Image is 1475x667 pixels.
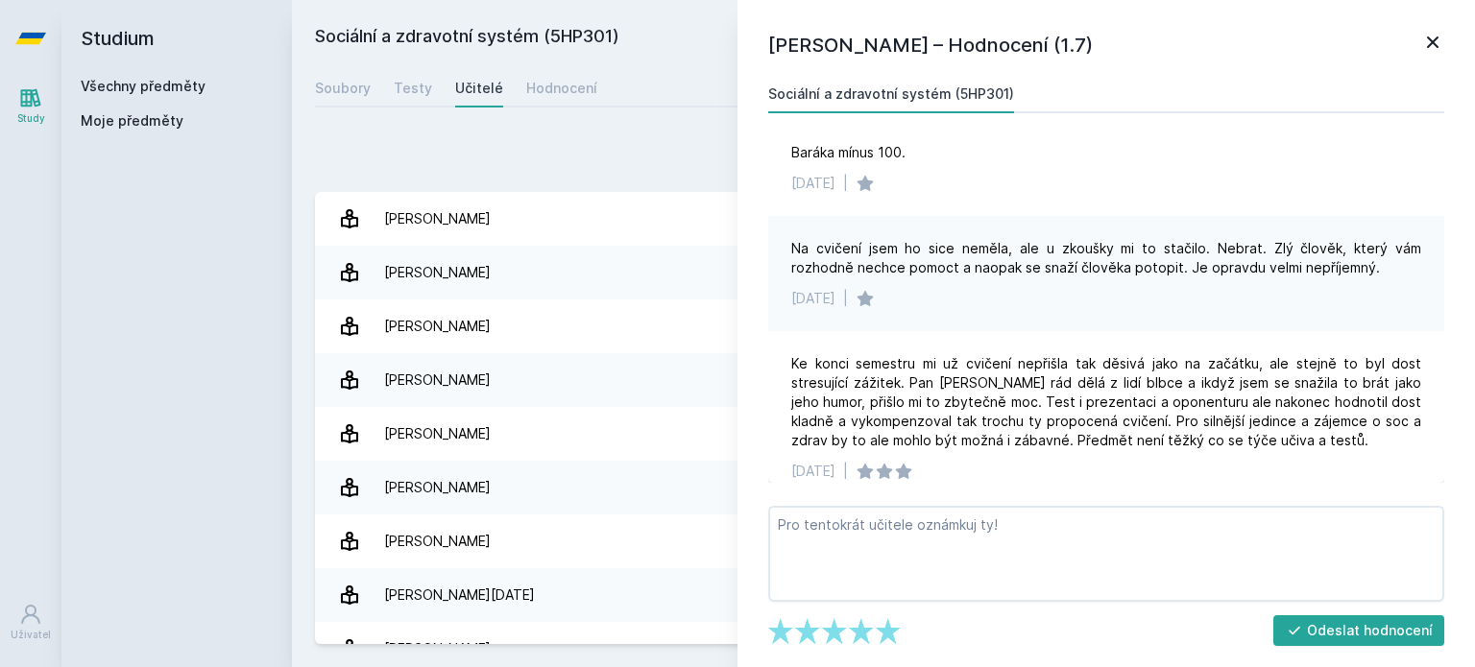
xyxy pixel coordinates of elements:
[11,628,51,642] div: Uživatel
[791,289,835,308] div: [DATE]
[384,415,491,453] div: [PERSON_NAME]
[526,69,597,107] a: Hodnocení
[315,192,1452,246] a: [PERSON_NAME] 3 hodnocení 1.7
[315,23,1237,54] h2: Sociální a zdravotní systém (5HP301)
[4,77,58,135] a: Study
[4,593,58,652] a: Uživatel
[384,576,535,614] div: [PERSON_NAME][DATE]
[526,79,597,98] div: Hodnocení
[81,78,206,94] a: Všechny předměty
[384,468,491,507] div: [PERSON_NAME]
[384,522,491,560] div: [PERSON_NAME]
[384,253,491,292] div: [PERSON_NAME]
[455,79,503,98] div: Učitelé
[394,69,432,107] a: Testy
[791,462,835,481] div: [DATE]
[384,361,491,399] div: [PERSON_NAME]
[315,461,1452,514] a: [PERSON_NAME] 1 hodnocení 5.0
[791,239,1421,277] div: Na cvičení jsem ho sice neměla, ale u zkoušky mi to stačilo. Nebrat. Zlý člověk, který vám rozhod...
[791,174,835,193] div: [DATE]
[315,69,371,107] a: Soubory
[315,299,1452,353] a: [PERSON_NAME] 2 hodnocení 2.5
[1273,615,1445,646] button: Odeslat hodnocení
[843,289,848,308] div: |
[315,514,1452,568] a: [PERSON_NAME] 1 hodnocení 5.0
[843,174,848,193] div: |
[791,354,1421,450] div: Ke konci semestru mi už cvičení nepřišla tak děsivá jako na začátku, ale stejně to byl dost stres...
[315,353,1452,407] a: [PERSON_NAME] 10 hodnocení 5.0
[315,407,1452,461] a: [PERSON_NAME] 1 hodnocení 4.0
[81,111,183,131] span: Moje předměty
[315,79,371,98] div: Soubory
[394,79,432,98] div: Testy
[315,246,1452,299] a: [PERSON_NAME] 3 hodnocení 2.0
[455,69,503,107] a: Učitelé
[17,111,45,126] div: Study
[384,200,491,238] div: [PERSON_NAME]
[843,462,848,481] div: |
[315,568,1452,622] a: [PERSON_NAME][DATE] 1 hodnocení 5.0
[384,307,491,345] div: [PERSON_NAME]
